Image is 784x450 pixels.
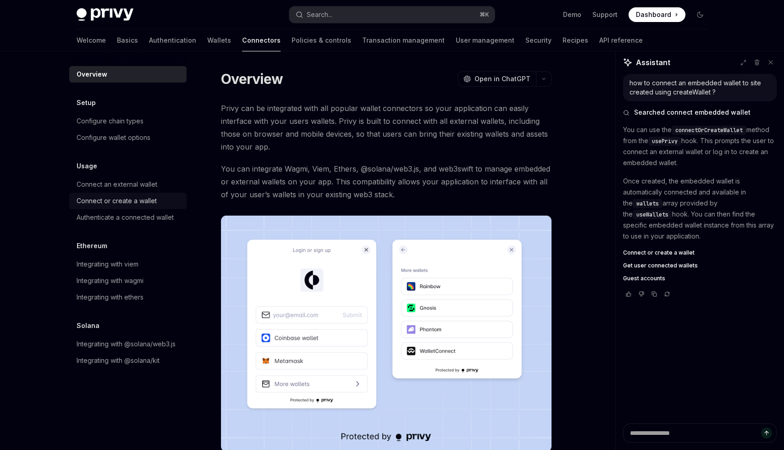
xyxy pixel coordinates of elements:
a: Connect or create a wallet [69,193,187,209]
button: Open in ChatGPT [458,71,536,87]
a: Integrating with @solana/web3.js [69,336,187,352]
a: Dashboard [629,7,685,22]
span: Open in ChatGPT [475,74,530,83]
a: Policies & controls [292,29,351,51]
h5: Setup [77,97,96,108]
a: Welcome [77,29,106,51]
button: Searched connect embedded wallet [623,108,777,117]
span: connectOrCreateWallet [675,127,743,134]
span: Searched connect embedded wallet [634,108,751,117]
h5: Ethereum [77,240,107,251]
a: Integrating with @solana/kit [69,352,187,369]
span: useWallets [636,211,668,218]
a: User management [456,29,514,51]
a: Connectors [242,29,281,51]
a: Recipes [563,29,588,51]
a: Guest accounts [623,275,777,282]
div: Authenticate a connected wallet [77,212,174,223]
div: Configure chain types [77,116,144,127]
a: Authenticate a connected wallet [69,209,187,226]
div: Integrating with viem [77,259,138,270]
a: Support [592,10,618,19]
a: Configure wallet options [69,129,187,146]
div: how to connect an embedded wallet to site created using createWallet ? [629,78,770,97]
a: Connect an external wallet [69,176,187,193]
span: Guest accounts [623,275,665,282]
a: API reference [599,29,643,51]
button: Send message [761,428,772,439]
span: Privy can be integrated with all popular wallet connectors so your application can easily interfa... [221,102,552,153]
div: Connect an external wallet [77,179,157,190]
a: Security [525,29,552,51]
a: Integrating with viem [69,256,187,272]
div: Search... [307,9,332,20]
a: Get user connected wallets [623,262,777,269]
span: Get user connected wallets [623,262,698,269]
a: Integrating with ethers [69,289,187,306]
a: Integrating with wagmi [69,272,187,289]
div: Integrating with ethers [77,292,144,303]
button: Toggle dark mode [693,7,707,22]
div: Integrating with @solana/web3.js [77,339,176,350]
div: Configure wallet options [77,132,150,143]
h5: Usage [77,161,97,172]
span: usePrivy [652,138,678,145]
img: dark logo [77,8,133,21]
span: Connect or create a wallet [623,249,695,256]
a: Configure chain types [69,113,187,129]
span: Assistant [636,57,670,68]
div: Integrating with wagmi [77,275,144,286]
button: Search...⌘K [289,6,495,23]
a: Connect or create a wallet [623,249,777,256]
span: You can integrate Wagmi, Viem, Ethers, @solana/web3.js, and web3swift to manage embedded or exter... [221,162,552,201]
a: Wallets [207,29,231,51]
a: Basics [117,29,138,51]
h1: Overview [221,71,283,87]
a: Overview [69,66,187,83]
p: You can use the method from the hook. This prompts the user to connect an external wallet or log ... [623,124,777,168]
div: Overview [77,69,107,80]
span: Dashboard [636,10,671,19]
div: Integrating with @solana/kit [77,355,160,366]
span: ⌘ K [480,11,489,18]
a: Transaction management [362,29,445,51]
div: Connect or create a wallet [77,195,157,206]
a: Demo [563,10,581,19]
p: Once created, the embedded wallet is automatically connected and available in the array provided ... [623,176,777,242]
span: wallets [636,200,659,207]
a: Authentication [149,29,196,51]
h5: Solana [77,320,99,331]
